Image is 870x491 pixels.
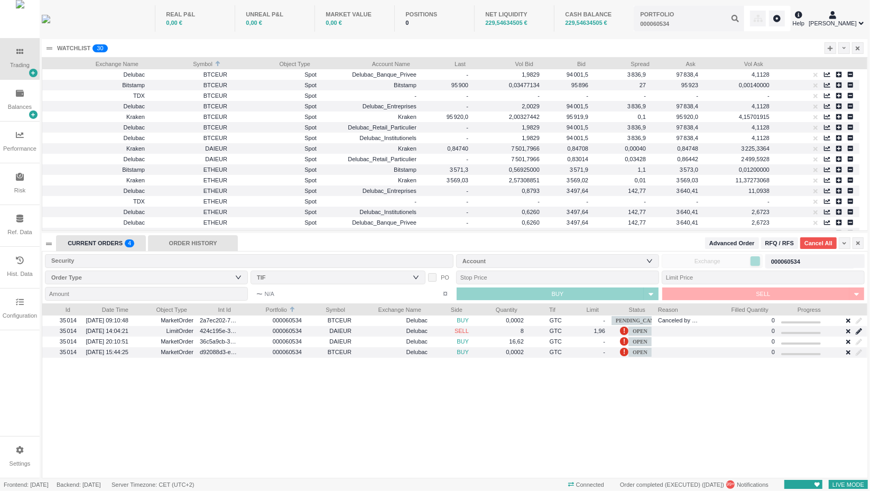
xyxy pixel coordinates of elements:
span: - [644,92,650,99]
span: 3 569,03 [447,177,472,183]
span: Spot [234,132,317,144]
span: 35 014 [60,349,77,355]
span: 000060534 [244,336,302,348]
span: 97 838,4 [677,124,702,131]
span: Bitstamp [122,166,145,173]
span: MarketOrder [135,314,193,327]
span: GTC [530,346,562,358]
span: 3 571,9 [570,166,592,173]
span: Spot [234,122,317,134]
span: 2,6723 [752,209,770,215]
span: 97 838,4 [677,135,702,141]
span: 3 571,3 [450,166,472,173]
span: 95 923 [681,82,702,88]
span: ( ) [700,481,724,488]
span: Kraken [398,145,417,152]
span: Delubac_Retail_Particulier [348,230,417,236]
span: Limit [568,303,599,314]
span: 142,77 [628,219,650,226]
span: BTCEUR [151,69,227,81]
span: 000060534 [244,314,302,327]
span: Exchange Name [45,58,138,68]
span: LimitOrder [135,325,193,337]
span: Bid [546,58,586,68]
span: Spot [234,217,317,229]
div: Risk [14,186,25,195]
span: 4,1128 [752,71,770,78]
span: - [466,71,472,78]
div: 0 [405,18,464,27]
span: 0,0002 [506,349,524,355]
span: - [586,198,592,205]
i: icon: down [235,274,242,281]
span: 229,54634505 € [485,20,527,26]
span: 0 [772,349,775,355]
div: Security [51,255,442,266]
span: 95 900 [451,82,472,88]
span: SELL [455,328,469,334]
span: 1,9829 [522,71,540,78]
span: - [603,349,605,355]
span: 142,77 [628,209,650,215]
span: BTCEUR [151,100,227,113]
span: Order is pending for more than 5s [620,348,628,356]
div: Ref. Data [7,228,32,237]
span: 11,37273068 [736,177,770,183]
span: 2,6723 [752,230,770,236]
span: 0,01200000 [739,166,770,173]
span: DAIEUR [308,336,351,348]
span: BTCEUR [151,79,227,91]
span: Status [612,303,645,314]
span: 0,0002 [506,317,524,323]
span: LIVE MODE [829,479,868,490]
span: 4,1128 [752,103,770,109]
span: 0,56925000 [509,166,540,173]
span: BTCEUR [151,122,227,134]
span: Symbol [151,58,212,68]
span: GTC [530,314,562,327]
span: Spot [234,153,317,165]
span: Delubac [406,317,428,323]
div: Trading [10,61,30,70]
span: Bitstamp [394,82,417,88]
input: Stop Price [456,271,659,284]
span: 1,96 [594,328,605,334]
span: 94 001,5 [567,103,592,109]
span: 16,62 [509,338,524,345]
span: Cancel All [804,239,832,248]
span: Delubac [124,219,145,226]
span: 3 640,41 [677,230,702,236]
span: 0,00140000 [739,82,770,88]
div: REAL P&L [166,10,224,19]
span: Kraken [126,145,145,152]
span: 000060534 [244,346,302,358]
span: [DATE] 09:10:48 [86,317,128,323]
div: Balances [8,103,32,112]
span: Bitstamp [122,82,145,88]
span: Spot [234,100,317,113]
span: BUY [552,291,564,297]
span: 3 836,9 [627,124,650,131]
span: Vol Ask [708,58,763,68]
div: Settings [10,459,31,468]
span: 0,00040 [625,145,650,152]
span: Id [45,303,70,314]
span: BTCEUR [308,314,351,327]
span: [PERSON_NAME] [809,19,856,28]
span: Kraken [398,177,417,183]
span: Delubac_Banque_Privee [352,219,417,226]
span: 4,1128 [752,135,770,141]
span: Delubac [124,71,145,78]
span: Spot [234,79,317,91]
span: 3 497,64 [567,209,592,215]
button: BUY [457,288,644,300]
span: 1,1 [638,166,650,173]
span: Delubac [124,103,145,109]
span: BTCEUR [151,111,227,123]
span: Bitstamp [394,166,417,173]
span: - [767,198,770,205]
span: [DATE] 14:04:21 [86,328,128,334]
span: 3 569,02 [567,177,592,183]
span: Order is pending for more than 5s [620,327,628,335]
span: Delubac_Retail_Particulier [348,124,417,131]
